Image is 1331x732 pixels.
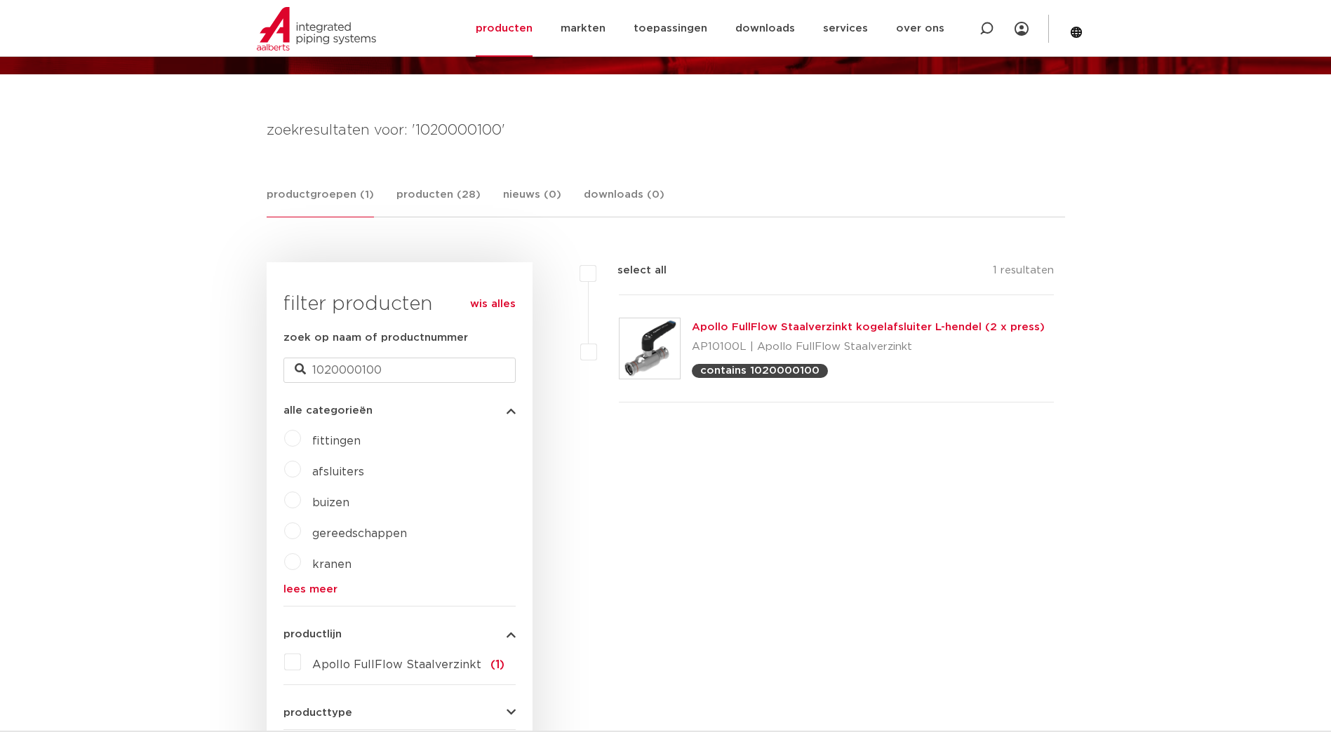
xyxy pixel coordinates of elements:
a: fittingen [312,435,361,447]
p: 1 resultaten [993,262,1054,284]
input: zoeken [283,358,516,383]
span: productlijn [283,629,342,639]
a: gereedschappen [312,528,407,539]
a: wis alles [470,296,516,313]
span: (1) [490,659,504,670]
label: select all [596,262,667,279]
p: AP10100L | Apollo FullFlow Staalverzinkt [692,336,1045,358]
span: producttype [283,707,352,718]
button: producttype [283,707,516,718]
span: alle categorieën [283,405,373,416]
img: Thumbnail for Apollo FullFlow Staalverzinkt kogelafsluiter L-hendel (2 x press) [620,318,680,379]
h4: zoekresultaten voor: '1020000100' [267,119,1065,142]
a: lees meer [283,584,516,595]
button: productlijn [283,629,516,639]
a: nieuws (0) [503,187,561,217]
a: productgroepen (1) [267,187,374,217]
a: Apollo FullFlow Staalverzinkt kogelafsluiter L-hendel (2 x press) [692,322,1045,332]
label: zoek op naam of productnummer [283,330,468,346]
span: Apollo FullFlow Staalverzinkt [312,659,481,670]
button: alle categorieën [283,405,516,416]
a: buizen [312,497,349,508]
a: kranen [312,559,352,570]
h3: filter producten [283,290,516,318]
a: afsluiters [312,466,364,477]
a: downloads (0) [584,187,664,217]
p: contains 1020000100 [700,365,820,376]
a: producten (28) [396,187,481,217]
